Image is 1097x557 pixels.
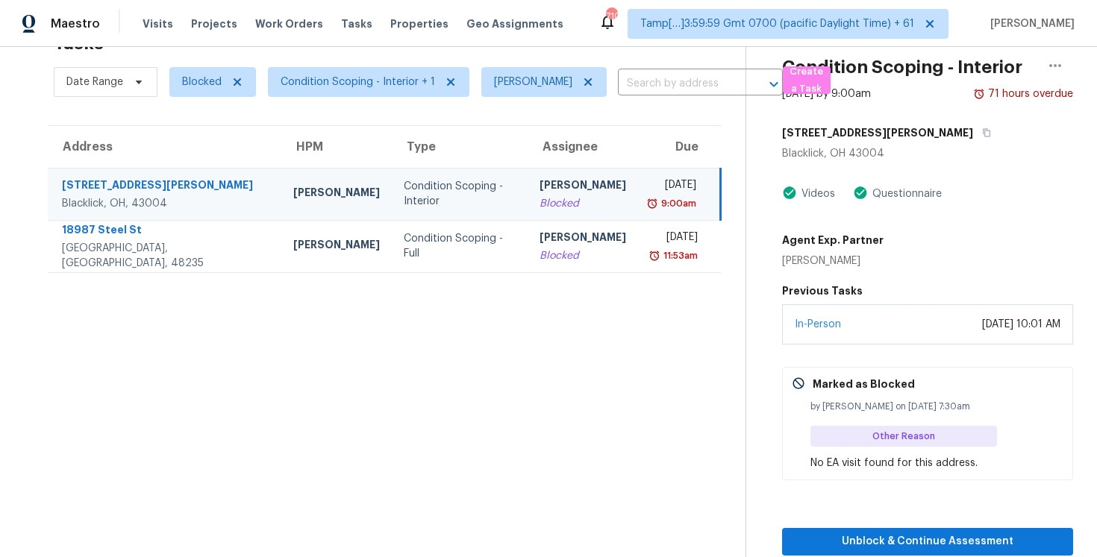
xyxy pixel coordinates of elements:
[62,241,269,271] div: [GEOGRAPHIC_DATA], [GEOGRAPHIC_DATA], 48235
[646,196,658,211] img: Overdue Alarm Icon
[638,126,721,168] th: Due
[853,185,868,201] img: Artifact Present Icon
[810,399,1063,414] div: by [PERSON_NAME] on [DATE] 7:30am
[392,126,527,168] th: Type
[795,319,841,330] a: In-Person
[341,19,372,29] span: Tasks
[540,230,626,248] div: [PERSON_NAME]
[404,179,515,209] div: Condition Scoping - Interior
[660,248,698,263] div: 11:53am
[794,532,1061,551] span: Unblock & Continue Assessment
[782,125,973,140] h5: [STREET_ADDRESS][PERSON_NAME]
[528,126,638,168] th: Assignee
[782,254,884,268] div: [PERSON_NAME]
[54,36,104,51] h2: Tasks
[984,16,1075,31] span: [PERSON_NAME]
[648,248,660,263] img: Overdue Alarm Icon
[404,231,515,261] div: Condition Scoping - Full
[797,186,835,201] div: Videos
[540,177,626,196] div: [PERSON_NAME]
[618,72,741,95] input: Search by address
[182,75,222,89] span: Blocked
[281,126,392,168] th: HPM
[792,377,805,390] img: Gray Cancel Icon
[973,86,985,101] img: Overdue Alarm Icon
[66,75,123,89] span: Date Range
[494,75,572,89] span: [PERSON_NAME]
[650,177,696,196] div: [DATE]
[783,66,831,94] button: Create a Task
[985,86,1073,101] div: 71 hours overdue
[813,377,915,391] p: Marked as Blocked
[982,317,1060,332] div: [DATE] 10:01 AM
[540,248,626,263] div: Blocked
[51,16,100,31] span: Maestro
[281,75,435,89] span: Condition Scoping - Interior + 1
[293,185,380,204] div: [PERSON_NAME]
[640,16,914,31] span: Tamp[…]3:59:59 Gmt 0700 (pacific Daylight Time) + 61
[782,185,797,201] img: Artifact Present Icon
[782,146,1073,161] div: Blacklick, OH 43004
[143,16,173,31] span: Visits
[782,60,1022,75] h2: Condition Scoping - Interior
[62,177,269,196] div: [STREET_ADDRESS][PERSON_NAME]
[191,16,237,31] span: Projects
[810,456,1063,471] div: No EA visit found for this address.
[255,16,323,31] span: Work Orders
[540,196,626,211] div: Blocked
[782,283,1073,298] h5: Previous Tasks
[62,222,269,241] div: 18987 Steel St
[48,126,281,168] th: Address
[868,186,942,201] div: Questionnaire
[390,16,449,31] span: Properties
[650,230,698,248] div: [DATE]
[606,9,616,24] div: 710
[293,237,380,256] div: [PERSON_NAME]
[466,16,563,31] span: Geo Assignments
[790,63,823,98] span: Create a Task
[782,528,1073,556] button: Unblock & Continue Assessment
[658,196,696,211] div: 9:00am
[763,74,784,95] button: Open
[782,233,884,248] h5: Agent Exp. Partner
[62,196,269,211] div: Blacklick, OH, 43004
[872,429,941,444] span: Other Reason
